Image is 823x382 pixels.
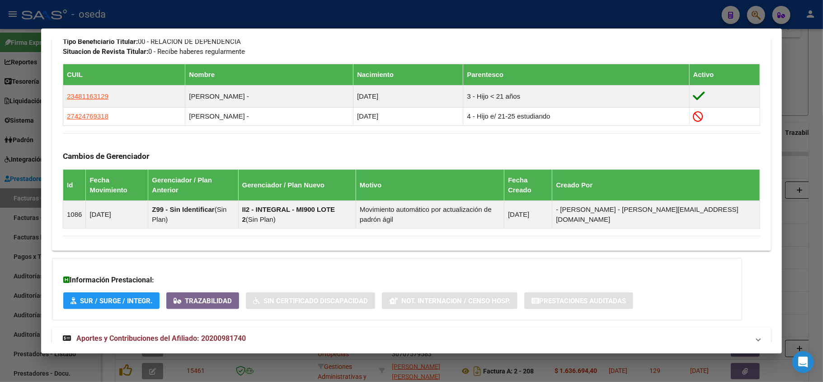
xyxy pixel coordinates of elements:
[185,85,353,107] td: [PERSON_NAME] -
[152,205,226,223] span: Sin Plan
[76,334,246,343] span: Aportes y Contribuciones del Afiliado: 20200981740
[792,351,814,373] div: Open Intercom Messenger
[353,64,463,85] th: Nacimiento
[86,169,148,201] th: Fecha Movimiento
[63,48,245,56] span: 0 - Recibe haberes regularmente
[463,107,689,125] td: 4 - Hijo e/ 21-25 estudiando
[263,297,368,305] span: Sin Certificado Discapacidad
[238,201,356,228] td: ( )
[356,201,504,228] td: Movimiento automático por actualización de padrón ágil
[248,215,273,223] span: Sin Plan
[463,64,689,85] th: Parentesco
[382,292,517,309] button: Not. Internacion / Censo Hosp.
[246,292,375,309] button: Sin Certificado Discapacidad
[63,48,148,56] strong: Situacion de Revista Titular:
[242,205,335,223] strong: II2 - INTEGRAL - MI900 LOTE 2
[63,64,185,85] th: CUIL
[552,169,760,201] th: Creado Por
[63,275,731,286] h3: Información Prestacional:
[185,297,232,305] span: Trazabilidad
[63,292,160,309] button: SUR / SURGE / INTEGR.
[552,201,760,228] td: - [PERSON_NAME] - [PERSON_NAME][EMAIL_ADDRESS][DOMAIN_NAME]
[67,112,108,120] span: 27424769318
[356,169,504,201] th: Motivo
[86,201,148,228] td: [DATE]
[689,64,760,85] th: Activo
[401,297,510,305] span: Not. Internacion / Censo Hosp.
[67,92,108,100] span: 23481163129
[148,169,238,201] th: Gerenciador / Plan Anterior
[166,292,239,309] button: Trazabilidad
[524,292,633,309] button: Prestaciones Auditadas
[52,328,771,349] mat-expansion-panel-header: Aportes y Contribuciones del Afiliado: 20200981740
[504,201,552,228] td: [DATE]
[63,201,86,228] td: 1086
[238,169,356,201] th: Gerenciador / Plan Nuevo
[63,151,760,161] h3: Cambios de Gerenciador
[463,85,689,107] td: 3 - Hijo < 21 años
[63,38,138,46] strong: Tipo Beneficiario Titular:
[353,85,463,107] td: [DATE]
[63,38,241,46] span: 00 - RELACION DE DEPENDENCIA
[185,107,353,125] td: [PERSON_NAME] -
[152,205,214,213] strong: Z99 - Sin Identificar
[63,169,86,201] th: Id
[80,297,152,305] span: SUR / SURGE / INTEGR.
[185,64,353,85] th: Nombre
[539,297,626,305] span: Prestaciones Auditadas
[504,169,552,201] th: Fecha Creado
[148,201,238,228] td: ( )
[353,107,463,125] td: [DATE]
